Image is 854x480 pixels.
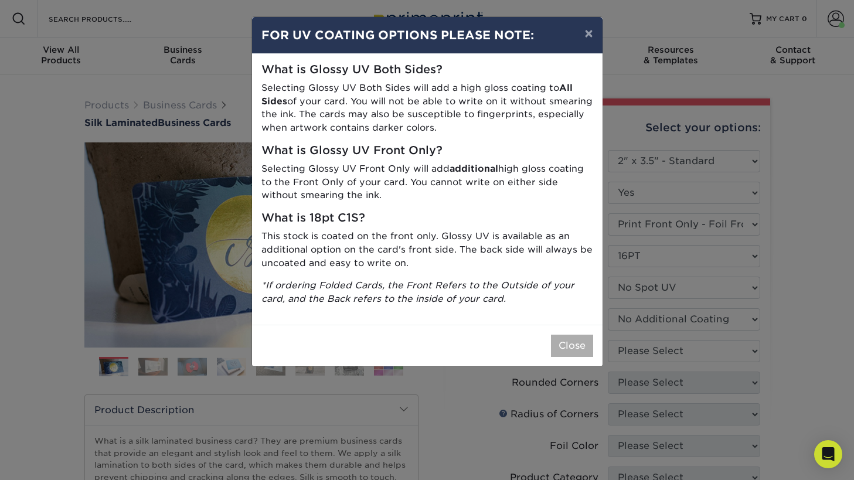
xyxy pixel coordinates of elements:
[261,144,593,158] h5: What is Glossy UV Front Only?
[575,17,602,50] button: ×
[261,81,593,135] p: Selecting Glossy UV Both Sides will add a high gloss coating to of your card. You will not be abl...
[261,230,593,270] p: This stock is coated on the front only. Glossy UV is available as an additional option on the car...
[261,26,593,44] h4: FOR UV COATING OPTIONS PLEASE NOTE:
[261,63,593,77] h5: What is Glossy UV Both Sides?
[551,335,593,357] button: Close
[450,163,498,174] strong: additional
[261,162,593,202] p: Selecting Glossy UV Front Only will add high gloss coating to the Front Only of your card. You ca...
[261,212,593,225] h5: What is 18pt C1S?
[261,82,573,107] strong: All Sides
[814,440,842,468] div: Open Intercom Messenger
[261,280,574,304] i: *If ordering Folded Cards, the Front Refers to the Outside of your card, and the Back refers to t...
